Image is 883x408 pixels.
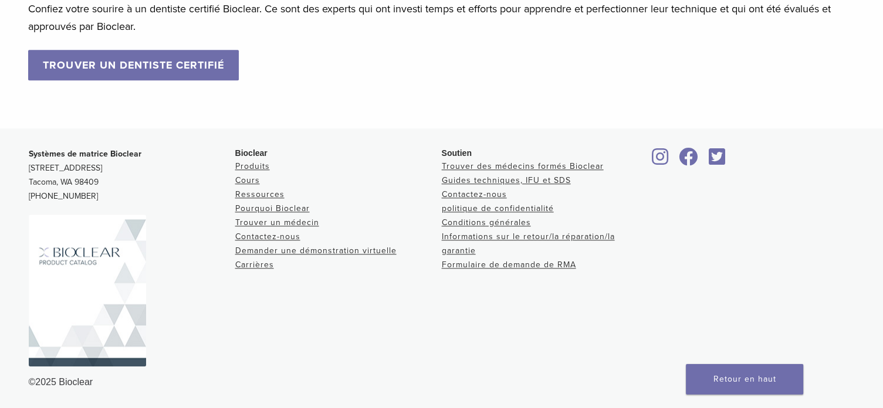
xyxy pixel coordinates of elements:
[43,59,224,72] font: TROUVER UN DENTISTE CERTIFIÉ
[235,217,319,227] a: Trouver un médecin
[29,191,98,201] font: [PHONE_NUMBER]
[29,215,146,366] img: Bioclear
[28,2,831,33] font: Confiez votre sourire à un dentiste certifié Bioclear. Ce sont des experts qui ont investi temps ...
[442,148,472,158] font: Soutien
[29,163,102,173] font: [STREET_ADDRESS]
[28,50,239,80] a: TROUVER UN DENTISTE CERTIFIÉ
[235,203,310,213] a: Pourquoi Bioclear
[29,377,93,387] font: ©2025 Bioclear
[675,155,702,166] a: Bioclear
[235,232,300,242] a: Contactez-nous
[442,161,604,171] a: Trouver des médecins formés Bioclear
[29,149,141,159] font: Systèmes de matrice Bioclear
[235,189,285,199] a: Ressources
[648,155,673,166] a: Bioclear
[705,155,729,166] a: Bioclear
[442,260,576,270] a: Formulaire de demande de RMA
[442,232,615,256] a: Informations sur le retour/la réparation/la garantie
[235,148,268,158] font: Bioclear
[442,217,531,227] a: Conditions générales
[713,374,776,384] font: Retour en haut
[235,246,397,256] a: Demander une démonstration virtuelle
[442,203,554,213] a: politique de confidentialité
[442,189,507,199] a: Contactez-nous
[235,175,260,185] a: Cours
[235,260,274,270] a: Carrières
[442,175,571,185] a: Guides techniques, IFU et SDS
[29,177,99,187] font: Tacoma, WA 98409
[686,364,803,395] a: Retour en haut
[235,161,270,171] a: Produits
